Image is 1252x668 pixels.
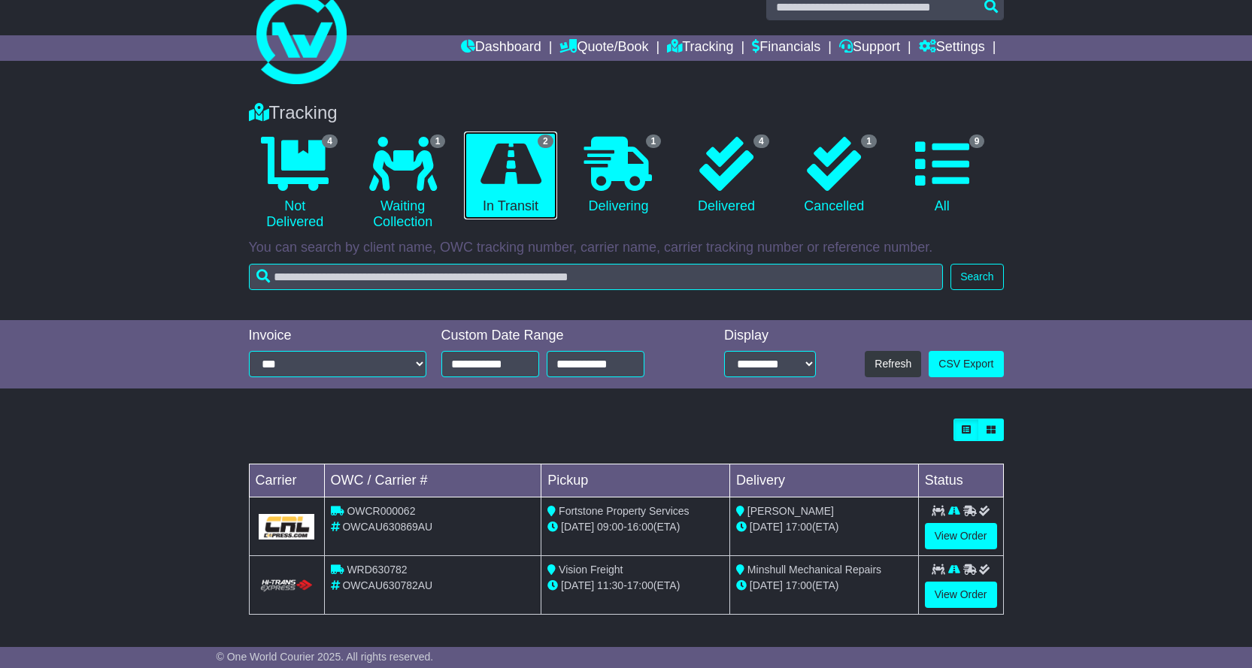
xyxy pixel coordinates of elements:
[747,564,881,576] span: Minshull Mechanical Repairs
[747,505,834,517] span: [PERSON_NAME]
[950,264,1003,290] button: Search
[547,578,723,594] div: - (ETA)
[572,131,665,220] a: 1 Delivering
[925,523,997,549] a: View Order
[441,328,683,344] div: Custom Date Range
[929,351,1003,377] a: CSV Export
[559,505,690,517] span: Fortstone Property Services
[597,521,623,533] span: 09:00
[865,351,921,377] button: Refresh
[736,519,912,535] div: (ETA)
[217,651,434,663] span: © One World Courier 2025. All rights reserved.
[750,579,783,591] span: [DATE]
[667,35,733,61] a: Tracking
[839,35,900,61] a: Support
[752,35,820,61] a: Financials
[342,521,432,533] span: OWCAU630869AU
[347,505,415,517] span: OWCR000062
[788,131,881,220] a: 1 Cancelled
[538,135,553,148] span: 2
[925,582,997,608] a: View Order
[627,521,653,533] span: 16:00
[324,464,541,497] td: OWC / Carrier #
[322,135,338,148] span: 4
[342,579,432,591] span: OWCAU630782AU
[597,579,623,591] span: 11:30
[461,35,541,61] a: Dashboard
[464,131,556,220] a: 2 In Transit
[347,564,407,576] span: WRD630782
[241,102,1011,124] div: Tracking
[724,328,816,344] div: Display
[918,464,1003,497] td: Status
[249,328,426,344] div: Invoice
[541,464,730,497] td: Pickup
[561,521,594,533] span: [DATE]
[750,521,783,533] span: [DATE]
[919,35,985,61] a: Settings
[786,579,812,591] span: 17:00
[249,240,1004,256] p: You can search by client name, OWC tracking number, carrier name, carrier tracking number or refe...
[646,135,662,148] span: 1
[259,514,315,540] img: GetCarrierServiceLogo
[753,135,769,148] span: 4
[969,135,985,148] span: 9
[559,564,623,576] span: Vision Freight
[259,579,315,593] img: HiTrans.png
[430,135,446,148] span: 1
[249,131,341,236] a: 4 Not Delivered
[786,521,812,533] span: 17:00
[249,464,324,497] td: Carrier
[561,579,594,591] span: [DATE]
[736,578,912,594] div: (ETA)
[627,579,653,591] span: 17:00
[896,131,988,220] a: 9 All
[559,35,648,61] a: Quote/Book
[680,131,772,220] a: 4 Delivered
[729,464,918,497] td: Delivery
[547,519,723,535] div: - (ETA)
[861,135,877,148] span: 1
[356,131,449,236] a: 1 Waiting Collection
